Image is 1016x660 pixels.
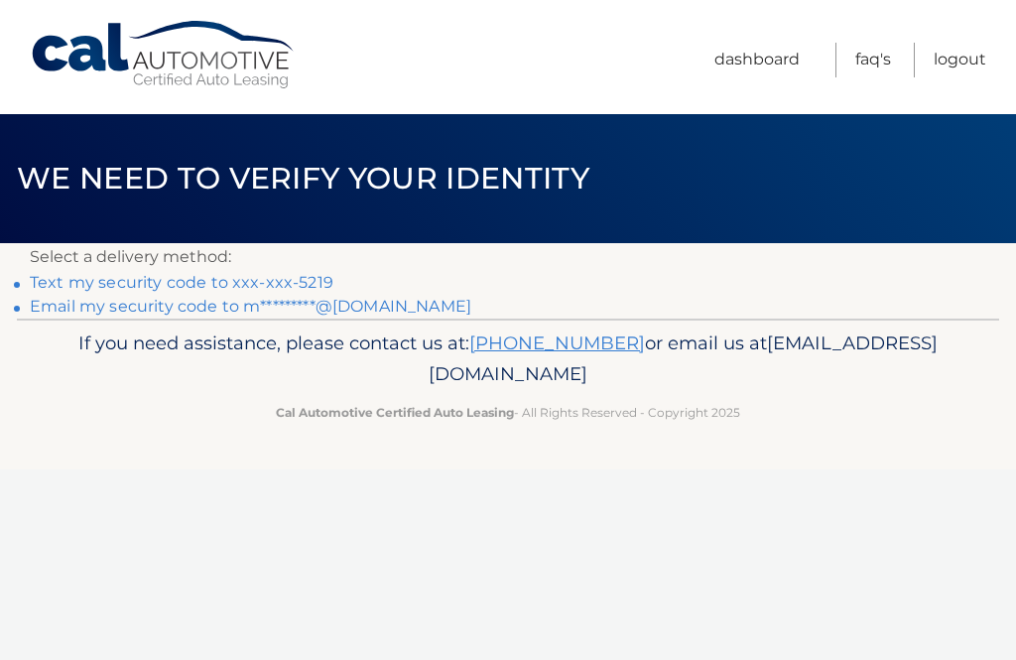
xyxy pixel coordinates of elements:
[855,43,891,77] a: FAQ's
[469,331,645,354] a: [PHONE_NUMBER]
[30,273,333,292] a: Text my security code to xxx-xxx-5219
[17,160,589,197] span: We need to verify your identity
[47,328,969,391] p: If you need assistance, please contact us at: or email us at
[30,297,471,316] a: Email my security code to m*********@[DOMAIN_NAME]
[714,43,800,77] a: Dashboard
[47,402,969,423] p: - All Rights Reserved - Copyright 2025
[934,43,986,77] a: Logout
[276,405,514,420] strong: Cal Automotive Certified Auto Leasing
[30,243,986,271] p: Select a delivery method:
[30,20,298,90] a: Cal Automotive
